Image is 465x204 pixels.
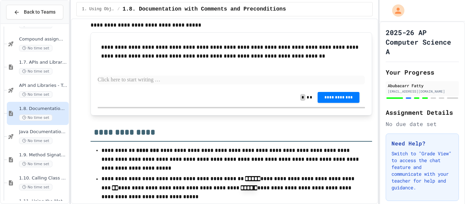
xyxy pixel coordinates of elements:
[19,83,67,89] span: API and Libraries - Topic 1.7
[386,108,459,117] h2: Assignment Details
[391,150,453,191] p: Switch to "Grade View" to access the chat feature and communicate with your teacher for help and ...
[386,28,459,56] h1: 2025-26 AP Computer Science A
[19,138,52,144] span: No time set
[19,68,52,75] span: No time set
[19,175,67,181] span: 1.10. Calling Class Methods
[117,6,120,12] span: /
[19,91,52,98] span: No time set
[24,9,55,16] span: Back to Teams
[19,184,52,190] span: No time set
[82,6,115,12] span: 1. Using Objects and Methods
[19,45,52,51] span: No time set
[391,139,453,147] h3: Need Help?
[19,106,67,112] span: 1.8. Documentation with Comments and Preconditions
[123,5,286,13] span: 1.8. Documentation with Comments and Preconditions
[19,114,52,121] span: No time set
[19,161,52,167] span: No time set
[386,67,459,77] h2: Your Progress
[388,89,457,94] div: [EMAIL_ADDRESS][DOMAIN_NAME]
[386,120,459,128] div: No due date set
[388,82,457,89] div: Abubacarr Fatty
[19,129,67,135] span: Java Documentation with Comments - Topic 1.8
[6,5,63,19] button: Back to Teams
[19,36,67,42] span: Compound assignment operators - Quiz
[385,3,406,18] div: My Account
[19,60,67,65] span: 1.7. APIs and Libraries
[19,152,67,158] span: 1.9. Method Signatures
